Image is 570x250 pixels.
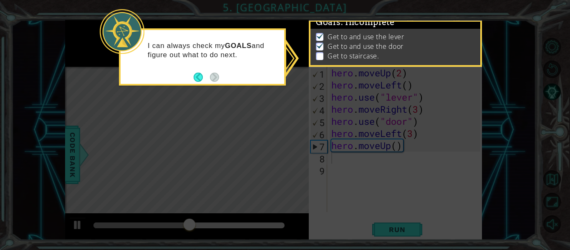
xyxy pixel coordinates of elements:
[225,42,252,50] strong: GOALS
[316,42,324,48] img: Check mark for checkbox
[210,73,219,82] button: Next
[328,32,404,41] p: Get to and use the lever
[328,42,404,51] p: Get to and use the door
[316,17,395,28] span: Goals
[194,73,210,82] button: Back
[148,41,278,60] p: I can always check my and figure out what to do next.
[316,32,324,39] img: Check mark for checkbox
[328,51,379,61] p: Get to staircase.
[341,17,395,27] span: : Incomplete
